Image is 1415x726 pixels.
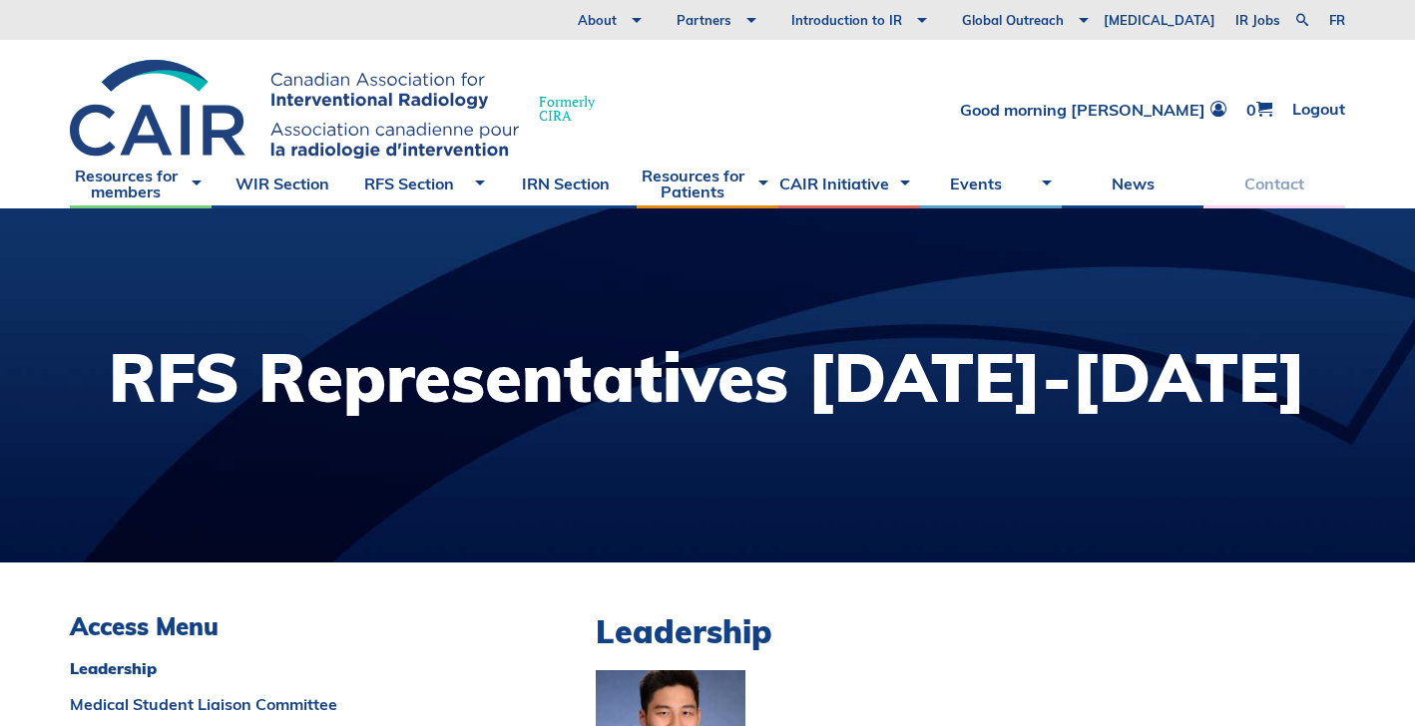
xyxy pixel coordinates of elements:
[495,159,637,208] a: IRN Section
[70,696,496,712] a: Medical Student Liaison Committee
[70,612,496,641] h3: Access Menu
[109,344,1306,411] h1: RFS Representatives [DATE]-[DATE]
[1292,101,1345,118] a: Logout
[1062,159,1203,208] a: News
[1203,159,1345,208] a: Contact
[778,159,920,208] a: CAIR Initiative
[70,60,519,159] img: CIRA
[1246,101,1272,118] a: 0
[920,159,1062,208] a: Events
[70,159,212,208] a: Resources for members
[70,660,496,676] a: Leadership
[70,60,615,159] a: FormerlyCIRA
[596,612,1195,650] h2: Leadership
[637,159,778,208] a: Resources for Patients
[353,159,495,208] a: RFS Section
[1329,14,1345,27] a: fr
[212,159,353,208] a: WIR Section
[539,95,595,123] span: Formerly CIRA
[960,101,1226,118] a: Good morning [PERSON_NAME]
